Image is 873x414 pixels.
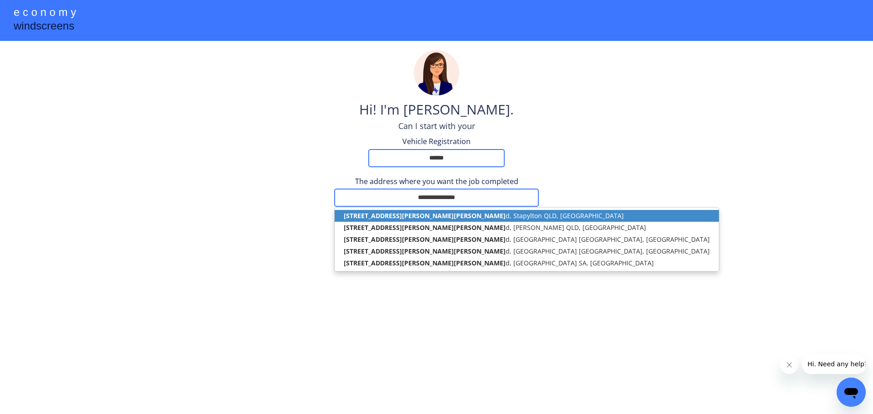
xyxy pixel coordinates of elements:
iframe: Close message [780,356,798,374]
p: d, [GEOGRAPHIC_DATA] SA, [GEOGRAPHIC_DATA] [335,257,719,269]
strong: [STREET_ADDRESS][PERSON_NAME][PERSON_NAME] [344,259,506,267]
iframe: Message from company [802,354,866,374]
strong: [STREET_ADDRESS][PERSON_NAME][PERSON_NAME] [344,247,506,255]
strong: [STREET_ADDRESS][PERSON_NAME][PERSON_NAME] [344,211,506,220]
iframe: Button to launch messaging window [837,378,866,407]
span: Hi. Need any help? [5,6,65,14]
p: d, Stapylton QLD, [GEOGRAPHIC_DATA] [335,210,719,222]
p: d, [GEOGRAPHIC_DATA] [GEOGRAPHIC_DATA], [GEOGRAPHIC_DATA] [335,234,719,245]
div: e c o n o m y [14,5,76,22]
div: windscreens [14,18,74,36]
p: d, [GEOGRAPHIC_DATA] [GEOGRAPHIC_DATA], [GEOGRAPHIC_DATA] [335,245,719,257]
div: The address where you want the job completed [334,176,539,186]
div: Vehicle Registration [391,136,482,146]
div: Hi! I'm [PERSON_NAME]. [359,100,514,120]
strong: [STREET_ADDRESS][PERSON_NAME][PERSON_NAME] [344,223,506,232]
p: d, [PERSON_NAME] QLD, [GEOGRAPHIC_DATA] [335,222,719,234]
div: Can I start with your [398,120,475,132]
img: madeline.png [414,50,459,95]
strong: [STREET_ADDRESS][PERSON_NAME][PERSON_NAME] [344,235,506,244]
